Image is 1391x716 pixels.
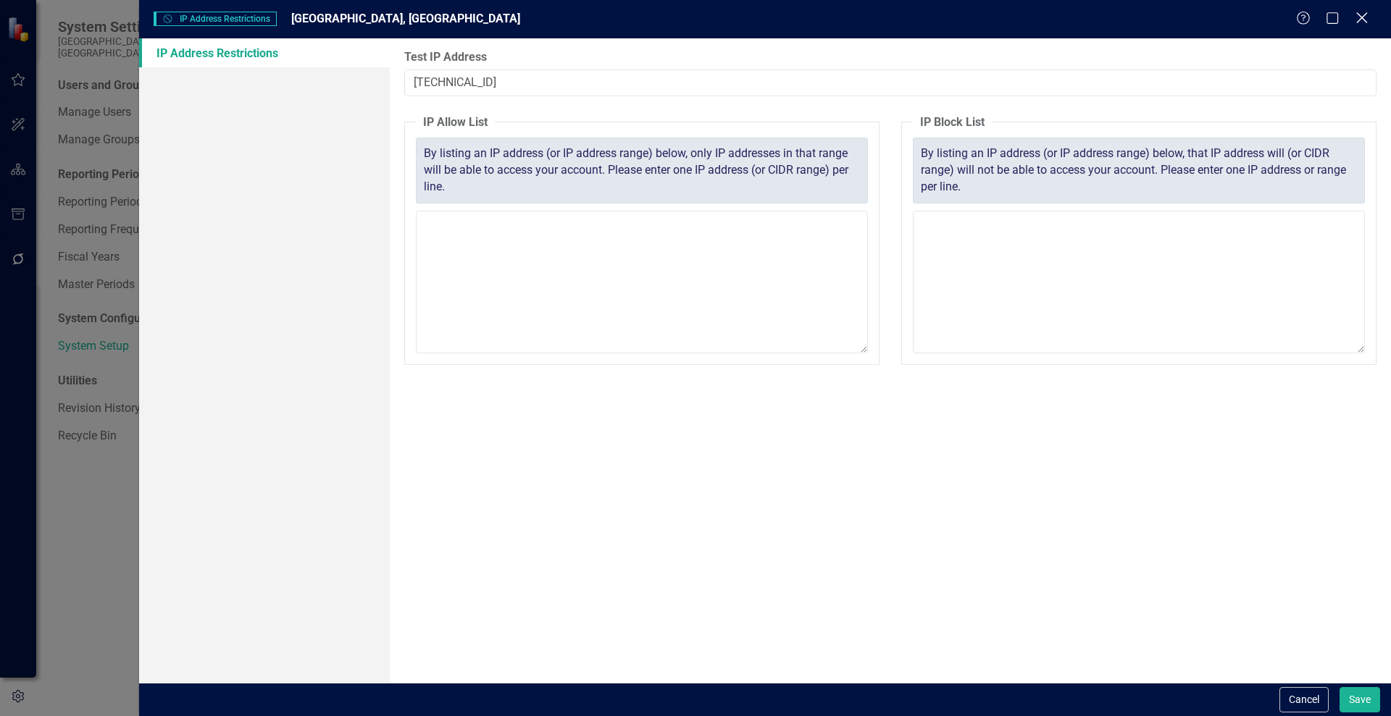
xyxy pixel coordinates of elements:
span: [GEOGRAPHIC_DATA], [GEOGRAPHIC_DATA] [291,12,520,25]
a: IP Address Restrictions [139,38,390,67]
div: By listing an IP address (or IP address range) below, only IP addresses in that range will be abl... [416,138,868,203]
span: IP Address Restrictions [154,12,277,26]
button: Save [1340,687,1380,712]
legend: IP Allow List [416,114,495,131]
button: Cancel [1279,687,1329,712]
legend: IP Block List [913,114,992,131]
input: Test IP Address [404,70,1377,96]
div: By listing an IP address (or IP address range) below, that IP address will (or CIDR range) will n... [913,138,1365,203]
label: Test IP Address [404,49,1377,66]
